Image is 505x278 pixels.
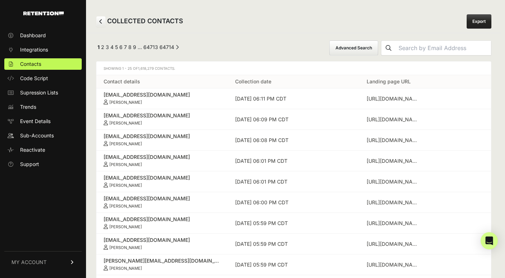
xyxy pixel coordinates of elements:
span: Contacts [20,60,41,68]
a: Page 3 [106,44,109,50]
span: Support [20,161,39,168]
a: [EMAIL_ADDRESS][DOMAIN_NAME] [PERSON_NAME] [104,133,221,146]
span: Sub-Accounts [20,132,54,139]
span: Supression Lists [20,89,58,96]
td: [DATE] 05:59 PM CDT [228,254,359,275]
input: Search by Email Address [396,41,491,55]
a: Landing page URL [367,78,411,84]
a: MY ACCOUNT [4,251,82,273]
a: [EMAIL_ADDRESS][DOMAIN_NAME] [PERSON_NAME] [104,153,221,167]
div: https://jentezenfranklin.org/ [367,220,420,227]
a: [EMAIL_ADDRESS][DOMAIN_NAME] [PERSON_NAME] [104,216,221,229]
a: Code Script [4,73,82,84]
small: [PERSON_NAME] [109,224,142,229]
em: Page 1 [97,44,100,50]
a: Trends [4,101,82,113]
div: [PERSON_NAME][EMAIL_ADDRESS][DOMAIN_NAME] [104,257,221,264]
div: https://resources.preborn.com/live-poll-americas-declining-birth-rate?utm_source=prospecting&utm_... [367,199,420,206]
td: [DATE] 06:11 PM CDT [228,88,359,109]
div: [EMAIL_ADDRESS][DOMAIN_NAME] [104,112,221,119]
div: Open Intercom Messenger [481,232,498,249]
td: [DATE] 06:01 PM CDT [228,151,359,171]
a: Reactivate [4,144,82,156]
a: Collection date [235,78,271,84]
div: [EMAIL_ADDRESS][DOMAIN_NAME] [104,236,221,244]
small: [PERSON_NAME] [109,204,142,209]
a: [EMAIL_ADDRESS][DOMAIN_NAME] [PERSON_NAME] [104,112,221,126]
span: Trends [20,103,36,111]
a: Page 8 [128,44,132,50]
div: Pagination [96,44,179,53]
span: Integrations [20,46,48,53]
a: [EMAIL_ADDRESS][DOMAIN_NAME] [PERSON_NAME] [104,91,221,105]
a: Page 64714 [159,44,174,50]
a: Event Details [4,116,82,127]
div: [EMAIL_ADDRESS][DOMAIN_NAME] [104,91,221,98]
small: [PERSON_NAME] [109,121,142,126]
a: [EMAIL_ADDRESS][DOMAIN_NAME] [PERSON_NAME] [104,236,221,250]
small: [PERSON_NAME] [109,245,142,250]
div: https://resources.preborn.com/live-poll-americas-declining-birth-rate?utm_source=prospecting&utm_... [367,157,420,165]
a: Page 2 [101,44,104,50]
a: [EMAIL_ADDRESS][DOMAIN_NAME] [PERSON_NAME] [104,174,221,188]
span: … [138,44,142,50]
div: https://jentezenfranklin.org/daily-devotions/he-knows [367,95,420,102]
span: Event Details [20,118,51,125]
a: Page 6 [119,44,123,50]
span: Showing 1 - 25 of [104,66,175,70]
a: Page 64713 [143,44,158,50]
button: Advanced Search [329,40,378,55]
div: [EMAIL_ADDRESS][DOMAIN_NAME] [104,195,221,202]
td: [DATE] 06:01 PM CDT [228,171,359,192]
div: https://jentezenfranklin.org/products/israel-flag-pin/?cid=darknesstolightprogad&gad_source=1&gad... [367,178,420,185]
a: Sub-Accounts [4,130,82,141]
a: Page 4 [110,44,114,50]
span: Code Script [20,75,48,82]
small: [PERSON_NAME] [109,141,142,146]
div: [EMAIL_ADDRESS][DOMAIN_NAME] [104,174,221,181]
a: [PERSON_NAME][EMAIL_ADDRESS][DOMAIN_NAME] [PERSON_NAME] [104,257,221,271]
a: Contact details [104,78,140,84]
a: Page 5 [115,44,118,50]
div: https://jentezenfranklin.org/daily-devotions/he-knows [367,137,420,144]
td: [DATE] 05:59 PM CDT [228,234,359,254]
span: Reactivate [20,146,45,153]
span: Dashboard [20,32,46,39]
td: [DATE] 06:09 PM CDT [228,109,359,130]
td: [DATE] 06:08 PM CDT [228,130,359,151]
small: [PERSON_NAME] [109,162,142,167]
div: [EMAIL_ADDRESS][DOMAIN_NAME] [104,133,221,140]
td: [DATE] 05:59 PM CDT [228,213,359,234]
div: [EMAIL_ADDRESS][DOMAIN_NAME] [104,153,221,161]
a: Page 7 [124,44,127,50]
h2: COLLECTED CONTACTS [96,16,183,27]
div: https://jentezenfranklin.org/blog/would-god-be-mad-if-i-broke-my-fast-day-7 [367,116,420,123]
a: Page 9 [133,44,136,50]
div: https://resources.preborn.com/live-poll-americas-declining-birth-rate?utm_source=prospecting&utm_... [367,261,420,268]
div: https://jentezenfranklin.org/minimum_donation_landings/llynbh-kit?cid=lovecurkitsocialad&fbclid=I... [367,240,420,248]
a: Contacts [4,58,82,70]
a: Integrations [4,44,82,55]
a: [EMAIL_ADDRESS][DOMAIN_NAME] [PERSON_NAME] [104,195,221,209]
a: Supression Lists [4,87,82,98]
a: Export [467,14,491,29]
span: MY ACCOUNT [11,259,47,266]
small: [PERSON_NAME] [109,266,142,271]
span: 1,618,279 Contacts. [138,66,175,70]
a: Dashboard [4,30,82,41]
td: [DATE] 06:00 PM CDT [228,192,359,213]
div: [EMAIL_ADDRESS][DOMAIN_NAME] [104,216,221,223]
small: [PERSON_NAME] [109,100,142,105]
small: [PERSON_NAME] [109,183,142,188]
a: Support [4,158,82,170]
img: Retention.com [23,11,64,15]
